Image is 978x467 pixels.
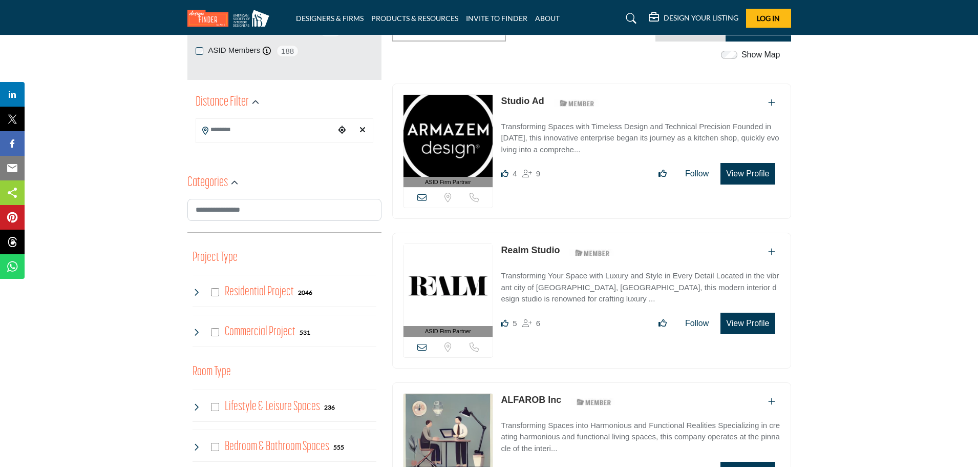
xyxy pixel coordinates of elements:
a: Search [616,10,643,27]
button: Like listing [652,164,673,184]
a: PRODUCTS & RESOURCES [371,14,458,23]
i: Likes [501,319,508,327]
div: 531 Results For Commercial Project [300,328,310,337]
p: Transforming Your Space with Luxury and Style in Every Detail Located in the vibrant city of [GEO... [501,270,780,305]
button: Project Type [193,248,238,268]
div: 236 Results For Lifestyle & Leisure Spaces [324,402,335,412]
div: Choose your current location [334,119,350,141]
input: Select Residential Project checkbox [211,288,219,296]
label: ASID Members [208,45,261,56]
div: 555 Results For Bedroom & Bathroom Spaces [333,442,344,452]
a: Transforming Your Space with Luxury and Style in Every Detail Located in the vibrant city of [GEO... [501,264,780,305]
button: Log In [746,9,791,28]
button: Follow [678,313,715,334]
img: ASID Members Badge Icon [569,246,615,259]
h4: Bedroom & Bathroom Spaces: Bedroom & Bathroom Spaces [225,438,329,456]
a: ASID Firm Partner [403,244,493,337]
p: Studio Ad [501,94,544,108]
a: Transforming Spaces with Timeless Design and Technical Precision Founded in [DATE], this innovati... [501,115,780,156]
div: DESIGN YOUR LISTING [649,12,738,25]
a: DESIGNERS & FIRMS [296,14,364,23]
b: 236 [324,404,335,411]
b: 531 [300,329,310,336]
p: Realm Studio [501,243,560,257]
p: Transforming Spaces with Timeless Design and Technical Precision Founded in [DATE], this innovati... [501,121,780,156]
a: ABOUT [535,14,560,23]
h4: Lifestyle & Leisure Spaces: Lifestyle & Leisure Spaces [225,398,320,416]
input: Select Lifestyle & Leisure Spaces checkbox [211,403,219,411]
div: 2046 Results For Residential Project [298,288,312,297]
span: 188 [276,45,299,57]
button: Follow [678,164,715,184]
a: Add To List [768,397,775,406]
img: Realm Studio [403,244,493,326]
div: Clear search location [355,119,370,141]
input: Search Category [187,199,381,221]
input: ASID Members checkbox [196,47,203,55]
button: Room Type [193,362,231,382]
span: Log In [757,14,780,23]
a: ASID Firm Partner [403,95,493,188]
i: Likes [501,170,508,177]
a: Add To List [768,98,775,107]
button: Like listing [652,313,673,334]
button: View Profile [720,163,775,185]
img: ASID Members Badge Icon [571,396,617,409]
span: ASID Firm Partner [425,327,471,336]
a: Realm Studio [501,245,560,255]
div: Followers [522,168,540,180]
h2: Distance Filter [196,93,249,112]
h4: Residential Project: Types of projects range from simple residential renovations to highly comple... [225,283,294,301]
span: 5 [513,319,517,328]
b: 555 [333,444,344,451]
a: INVITE TO FINDER [466,14,527,23]
img: Studio Ad [403,95,493,177]
label: Show Map [741,49,780,61]
h2: Categories [187,174,228,192]
p: ALFAROB Inc [501,393,561,407]
span: ASID Firm Partner [425,178,471,187]
input: Select Commercial Project checkbox [211,328,219,336]
b: 2046 [298,289,312,296]
div: Followers [522,317,540,330]
input: Search Location [196,120,334,140]
input: Select Bedroom & Bathroom Spaces checkbox [211,443,219,451]
button: View Profile [720,313,775,334]
a: ALFAROB Inc [501,395,561,405]
h5: DESIGN YOUR LISTING [664,13,738,23]
a: Studio Ad [501,96,544,106]
img: Site Logo [187,10,274,27]
span: 4 [513,169,517,178]
span: 6 [536,319,540,328]
a: Transforming Spaces into Harmonious and Functional Realities Specializing in creating harmonious ... [501,414,780,455]
img: ASID Members Badge Icon [554,97,600,110]
p: Transforming Spaces into Harmonious and Functional Realities Specializing in creating harmonious ... [501,420,780,455]
h4: Commercial Project: Involve the design, construction, or renovation of spaces used for business p... [225,323,295,341]
a: Add To List [768,248,775,256]
span: 9 [536,169,540,178]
